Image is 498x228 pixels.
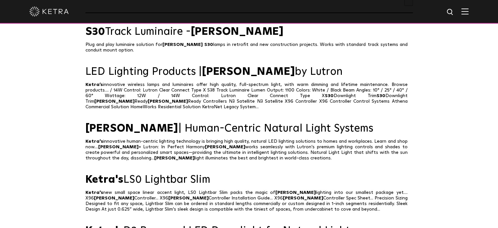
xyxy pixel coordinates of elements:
img: search icon [446,8,454,16]
span: S30 [377,93,385,98]
span: S30 [204,42,213,47]
span: [PERSON_NAME] [94,196,134,200]
p: new small space linear accent light, LS0 Lightbar Slim packs the magic of lighting into our small... [85,190,413,212]
span: [PERSON_NAME] [168,196,209,200]
span: [PERSON_NAME] [283,196,323,200]
span: Ketra’s [85,82,103,87]
span: [PERSON_NAME] [94,99,135,104]
p: innovative wireless lamps and luminaires offer high quality, full-spectrum light, with warm dimmi... [85,82,413,110]
span: S30 [325,93,334,98]
span: [PERSON_NAME] [162,42,203,47]
a: LED Lighting Products |[PERSON_NAME]by Lutron [85,66,413,78]
span: [PERSON_NAME] [191,27,284,37]
span: [PERSON_NAME] [202,67,295,77]
span: Ketra's [85,175,124,185]
span: [PERSON_NAME] [98,145,138,149]
span: [PERSON_NAME] [154,156,194,160]
img: ketra-logo-2019-white [29,7,69,16]
p: Plug and play luminaire solution for lamps in retrofit and new construction projects. Works with ... [85,42,413,53]
a: [PERSON_NAME]| Human-Centric Natural Light Systems [85,123,413,135]
span: [PERSON_NAME] [148,99,188,104]
span: [PERSON_NAME] [85,123,178,134]
span: [PERSON_NAME] [205,145,245,149]
span: Ketra's [85,139,103,144]
span: [PERSON_NAME] [275,190,316,195]
p: innovative human-centric lighting technology is bringing high quality, natural LED lighting solut... [85,139,413,161]
a: S30Track Luminaire -[PERSON_NAME] [85,26,413,38]
img: Hamburger%20Nav.svg [461,8,469,14]
span: Ketra's [85,190,103,195]
a: Ketra'sLS0 Lightbar Slim [85,174,413,186]
span: S30 [85,27,105,37]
